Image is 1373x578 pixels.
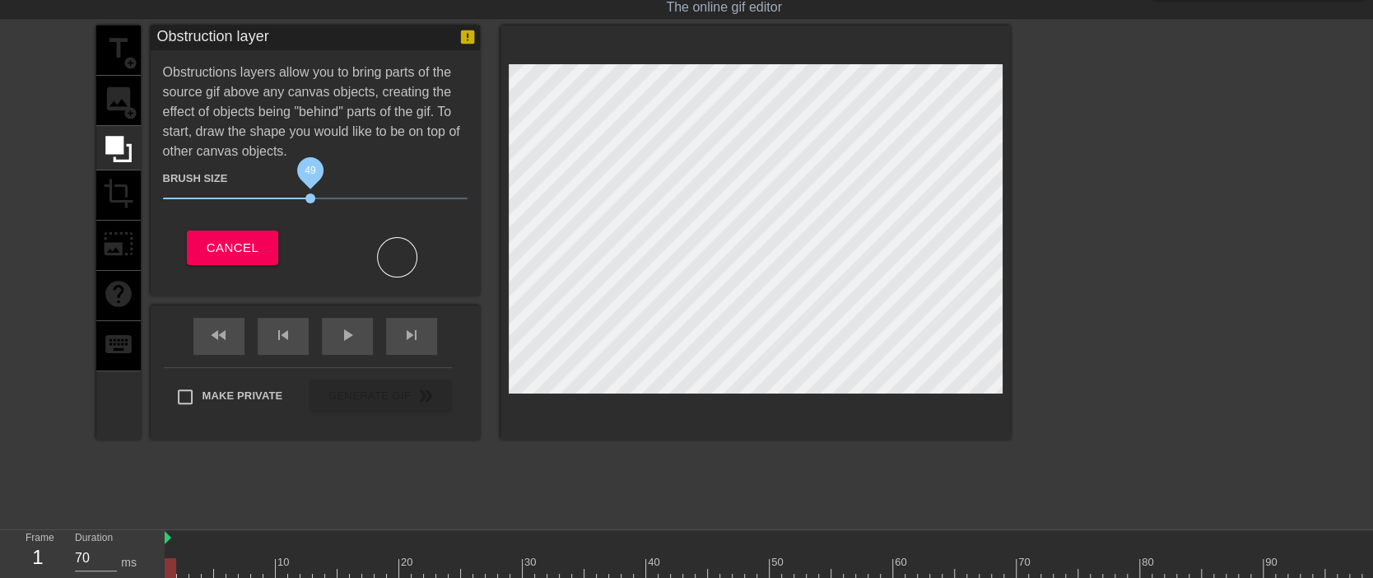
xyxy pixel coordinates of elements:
[895,554,910,571] div: 60
[277,554,292,571] div: 10
[337,325,357,345] span: play_arrow
[771,554,786,571] div: 50
[163,63,468,277] div: Obstructions layers allow you to bring parts of the source gif above any canvas objects, creating...
[1265,554,1280,571] div: 90
[157,26,269,50] div: Obstruction layer
[13,530,63,578] div: Frame
[1142,554,1157,571] div: 80
[121,554,137,571] div: ms
[202,388,283,404] span: Make Private
[524,554,539,571] div: 30
[187,231,278,265] button: Cancel
[648,554,663,571] div: 40
[163,170,228,187] label: Brush Size
[273,325,293,345] span: skip_previous
[401,554,416,571] div: 20
[402,325,421,345] span: skip_next
[305,164,316,175] span: 49
[209,325,229,345] span: fast_rewind
[1018,554,1033,571] div: 70
[207,237,258,259] span: Cancel
[75,534,113,543] label: Duration
[26,543,50,572] div: 1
